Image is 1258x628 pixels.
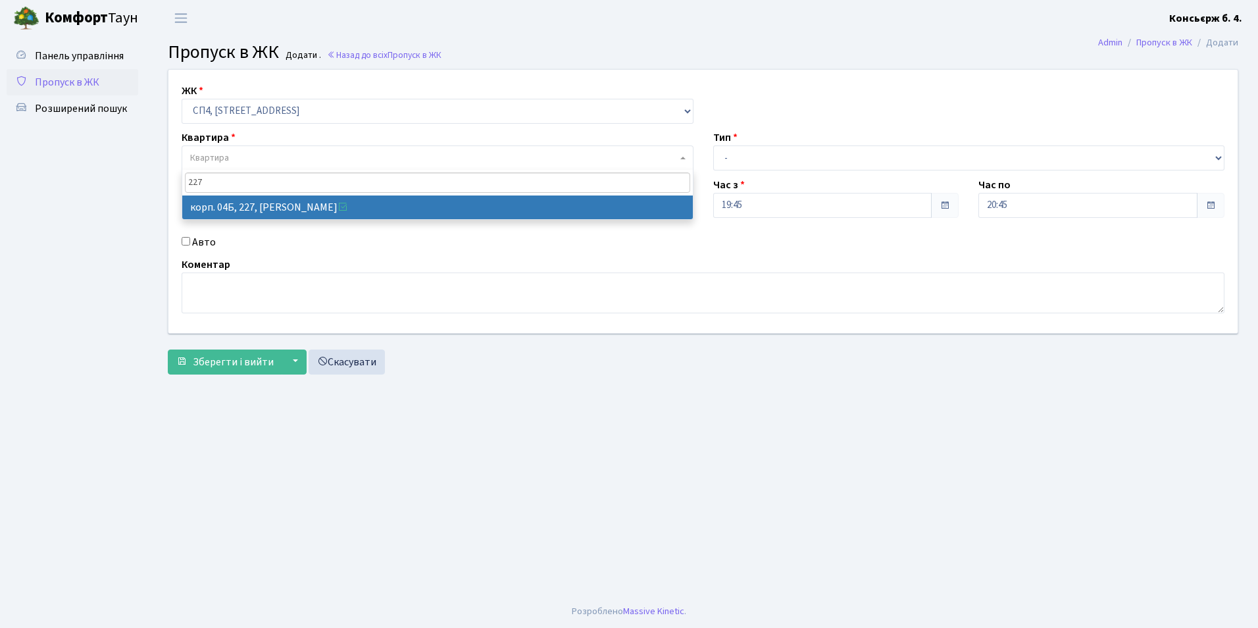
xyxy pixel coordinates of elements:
a: Пропуск в ЖК [1136,36,1192,49]
a: Скасувати [309,350,385,375]
div: Розроблено . [572,604,686,619]
label: Час з [713,177,745,193]
span: Пропуск в ЖК [35,75,99,90]
li: Додати [1192,36,1238,50]
span: Таун [45,7,138,30]
button: Переключити навігацію [164,7,197,29]
small: Додати . [283,50,321,61]
span: Розширений пошук [35,101,127,116]
span: Зберегти і вийти [193,355,274,369]
li: корп. 04Б, 227, [PERSON_NAME] [182,196,693,219]
a: Пропуск в ЖК [7,69,138,95]
span: Квартира [190,151,229,165]
button: Зберегти і вийти [168,350,282,375]
a: Назад до всіхПропуск в ЖК [327,49,441,61]
span: Пропуск в ЖК [168,39,279,65]
span: Панель управління [35,49,124,63]
img: logo.png [13,5,39,32]
a: Admin [1098,36,1122,49]
a: Massive Kinetic [623,604,684,618]
a: Розширений пошук [7,95,138,122]
label: Час по [978,177,1011,193]
span: Пропуск в ЖК [388,49,441,61]
label: Коментар [182,257,230,273]
label: Авто [192,234,216,250]
a: Панель управління [7,43,138,69]
b: Комфорт [45,7,108,28]
label: ЖК [182,83,203,99]
a: Консьєрж б. 4. [1169,11,1242,26]
nav: breadcrumb [1078,29,1258,57]
label: Квартира [182,130,236,145]
label: Тип [713,130,738,145]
